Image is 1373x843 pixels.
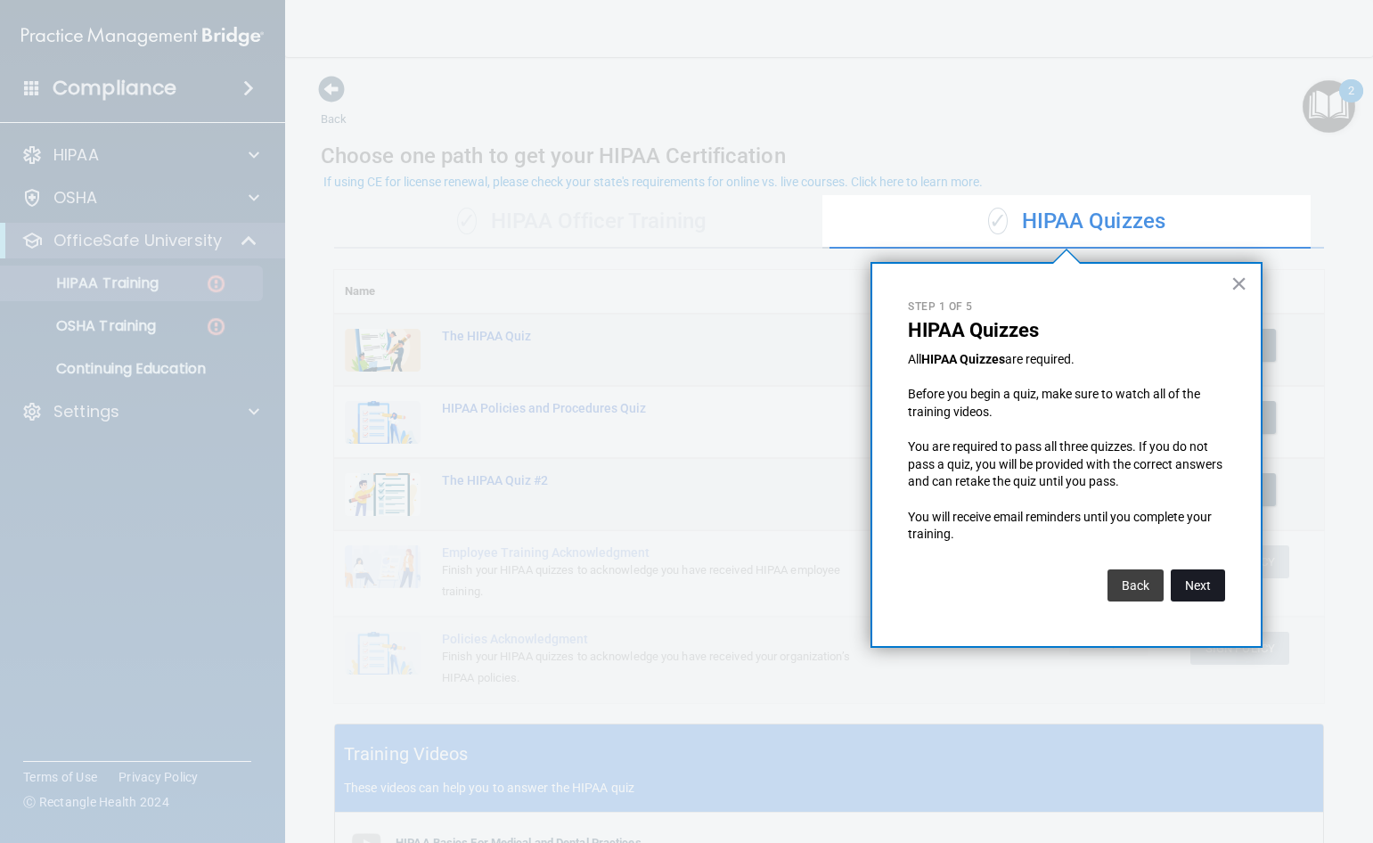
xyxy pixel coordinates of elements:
p: Step 1 of 5 [908,299,1225,315]
span: are required. [1005,352,1075,366]
button: Next [1171,569,1225,602]
iframe: Drift Widget Chat Controller [1065,716,1352,788]
strong: HIPAA Quizzes [921,352,1005,366]
button: Back [1107,569,1164,602]
p: You will receive email reminders until you complete your training. [908,509,1225,544]
button: Close [1230,269,1247,298]
span: ✓ [988,208,1008,234]
span: All [908,352,921,366]
p: Before you begin a quiz, make sure to watch all of the training videos. [908,386,1225,421]
p: You are required to pass all three quizzes. If you do not pass a quiz, you will be provided with ... [908,438,1225,491]
div: HIPAA Quizzes [830,195,1325,249]
p: HIPAA Quizzes [908,319,1225,342]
